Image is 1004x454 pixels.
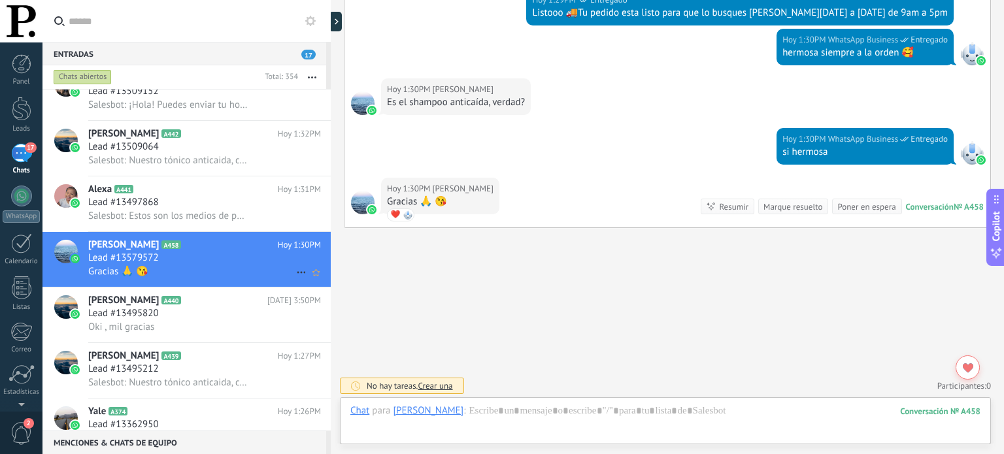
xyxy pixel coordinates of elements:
span: A442 [161,129,180,138]
span: Entregado [911,133,948,146]
span: Hoy 1:30PM [278,238,321,251]
div: Panel [3,78,41,86]
span: Gracias 🙏 😘 [88,265,148,278]
a: avataricon[PERSON_NAME]A458Hoy 1:30PMLead #13579572Gracias 🙏 😘 [42,232,331,287]
span: Hoy 1:26PM [278,405,321,418]
div: Listas [3,303,41,312]
div: WhatsApp [3,210,40,223]
span: Copilot [990,211,1003,241]
img: icon [71,310,80,319]
img: icon [71,365,80,374]
span: Claudia C [351,91,375,115]
div: Leads [3,125,41,133]
span: Crear una [418,380,452,391]
img: waba.svg [367,106,376,115]
span: [PERSON_NAME] [88,238,159,251]
img: icon [71,199,80,208]
span: : [463,404,465,417]
span: A439 [161,351,180,360]
span: Lead #13497868 [88,196,159,209]
a: avataricon[PERSON_NAME]A439Hoy 1:27PMLead #13495212Salesbot: Nuestro tónico anticaida, con estudi... [42,343,331,398]
div: Hoy 1:30PM [387,182,433,195]
span: [PERSON_NAME] [88,127,159,140]
div: Poner en espera [837,201,895,213]
div: № A458 [954,201,984,212]
span: Alexa [88,183,112,196]
span: Entregado [911,33,948,46]
span: Claudia C [351,191,375,214]
a: avatariconYaleA374Hoy 1:26PMLead #13362950 [42,398,331,453]
span: Lead #13509064 [88,140,159,154]
a: avatariconAlexaA441Hoy 1:31PMLead #13497868Salesbot: Estos son los medios de pago que manejamos: ... [42,176,331,231]
span: A374 [109,407,127,415]
a: Participantes:0 [937,380,991,391]
span: Lead #13495820 [88,307,159,320]
span: Claudia C [433,182,494,195]
span: [PERSON_NAME] [88,349,159,363]
span: Lead #13579572 [88,251,159,265]
div: si hermosa [782,146,948,159]
span: 17 [25,142,36,153]
div: Listooo 🚚Tu pedido esta listo para que lo busques [PERSON_NAME][DATE] a [DATE] de 9am a 5pm [532,7,948,20]
div: Correo [3,346,41,354]
div: Resumir [719,201,748,213]
img: icon [71,143,80,152]
span: Salesbot: Estos son los medios de pago que manejamos: ⭐Tarjeta de crédito ⭐Tarjeta débito ⭐Transf... [88,210,249,222]
span: WhatsApp Business [403,210,413,220]
div: Hoy 1:30PM [782,33,828,46]
div: Hoy 1:30PM [782,133,828,146]
img: waba.svg [367,205,376,214]
img: icon [71,254,80,263]
span: A458 [161,240,180,249]
a: avataricon[PERSON_NAME]A440[DATE] 3:50PMLead #13495820Oki , mil gracias [42,287,331,342]
div: Total: 354 [259,71,298,84]
img: waba.svg [977,56,986,65]
span: WhatsApp Business [828,33,899,46]
div: Calendario [3,257,41,266]
span: Salesbot: Nuestro tónico anticaida, con estudios clínicos que garantiza: ✔Estimula el crecimiento... [88,376,249,389]
span: 0 [986,380,991,391]
div: Chats [3,167,41,175]
span: A440 [161,296,180,304]
div: hermosa siempre a la orden 🥰 [782,46,948,59]
div: Claudia C [393,404,463,416]
a: avatariconLead #13509152Salesbot: ¡Hola! Puedes enviar tu hoja de vida al correo: [EMAIL_ADDRESS]... [42,65,331,120]
div: Es el shampoo anticaída, verdad? [387,96,525,109]
span: Oki , mil gracias [88,321,154,333]
div: Conversación [906,201,954,212]
span: Hoy 1:27PM [278,349,321,363]
div: Estadísticas [3,388,41,397]
span: para [372,404,390,417]
span: Hoy 1:31PM [278,183,321,196]
span: 2 [24,418,34,429]
div: Hoy 1:30PM [387,83,433,96]
span: Yale [88,405,106,418]
div: Marque resuelto [763,201,822,213]
div: Menciones & Chats de equipo [42,430,326,454]
div: Mostrar [329,12,342,31]
span: Lead #13362950 [88,418,159,431]
img: waba.svg [977,155,986,165]
span: [PERSON_NAME] [88,294,159,307]
span: [DATE] 3:50PM [267,294,321,307]
span: Claudia C [433,83,494,96]
a: avataricon[PERSON_NAME]A442Hoy 1:32PMLead #13509064Salesbot: Nuestro tónico anticaida, con estudi... [42,121,331,176]
span: WhatsApp Business [960,42,984,65]
span: WhatsApp Business [960,141,984,165]
div: No hay tareas. [367,380,453,391]
div: Entradas [42,42,326,65]
span: A441 [114,185,133,193]
span: 17 [301,50,316,59]
div: 458 [900,406,980,417]
div: Gracias 🙏 😘 [387,195,494,208]
span: Salesbot: Nuestro tónico anticaida, con estudios clínicos que garantiza: ✔Estimula el crecimiento... [88,154,249,167]
span: Hoy 1:32PM [278,127,321,140]
div: Chats abiertos [54,69,112,85]
span: Lead #13509152 [88,85,159,98]
span: WhatsApp Business [828,133,899,146]
span: Lead #13495212 [88,363,159,376]
img: icon [71,88,80,97]
span: Salesbot: ¡Hola! Puedes enviar tu hoja de vida al correo: [EMAIL_ADDRESS][DOMAIN_NAME] con el asu... [88,99,249,111]
img: icon [71,421,80,430]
